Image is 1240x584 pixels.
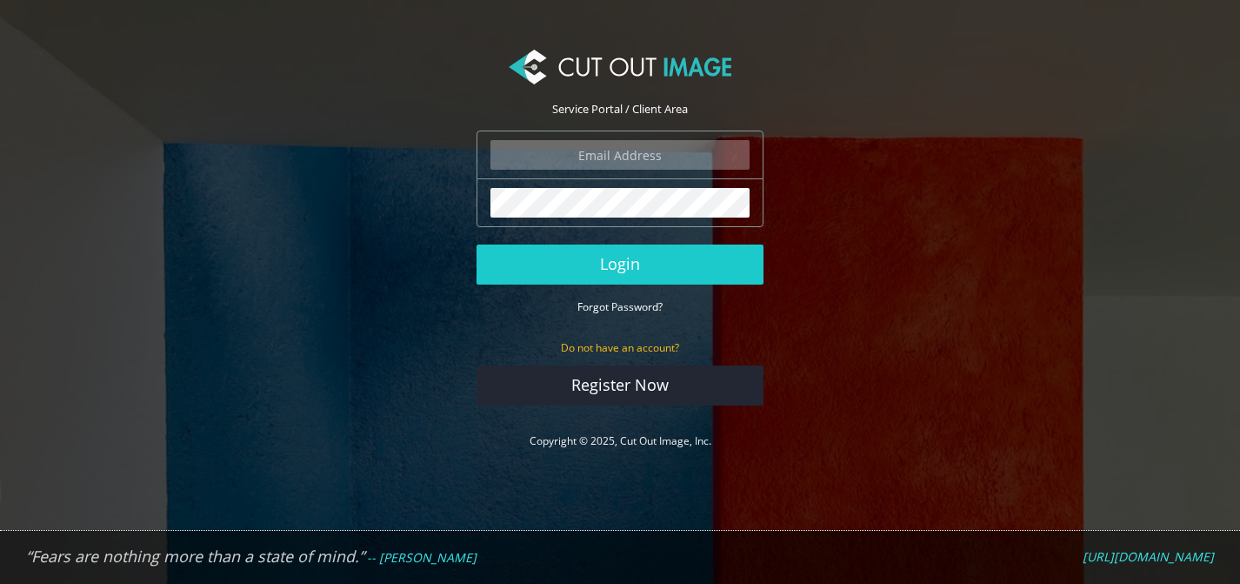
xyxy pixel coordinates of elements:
[1083,549,1214,565] a: [URL][DOMAIN_NAME]
[552,101,688,117] span: Service Portal / Client Area
[490,140,750,170] input: Email Address
[577,299,663,314] a: Forgot Password?
[1083,548,1214,565] em: [URL][DOMAIN_NAME]
[477,366,763,406] a: Register Now
[509,50,731,84] img: Cut Out Image
[577,299,663,314] small: Forgot Password?
[26,546,364,567] em: “Fears are nothing more than a state of mind.”
[561,340,679,355] small: Do not have an account?
[367,549,477,566] em: -- [PERSON_NAME]
[477,245,763,285] button: Login
[530,433,711,448] a: Copyright © 2025, Cut Out Image, Inc.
